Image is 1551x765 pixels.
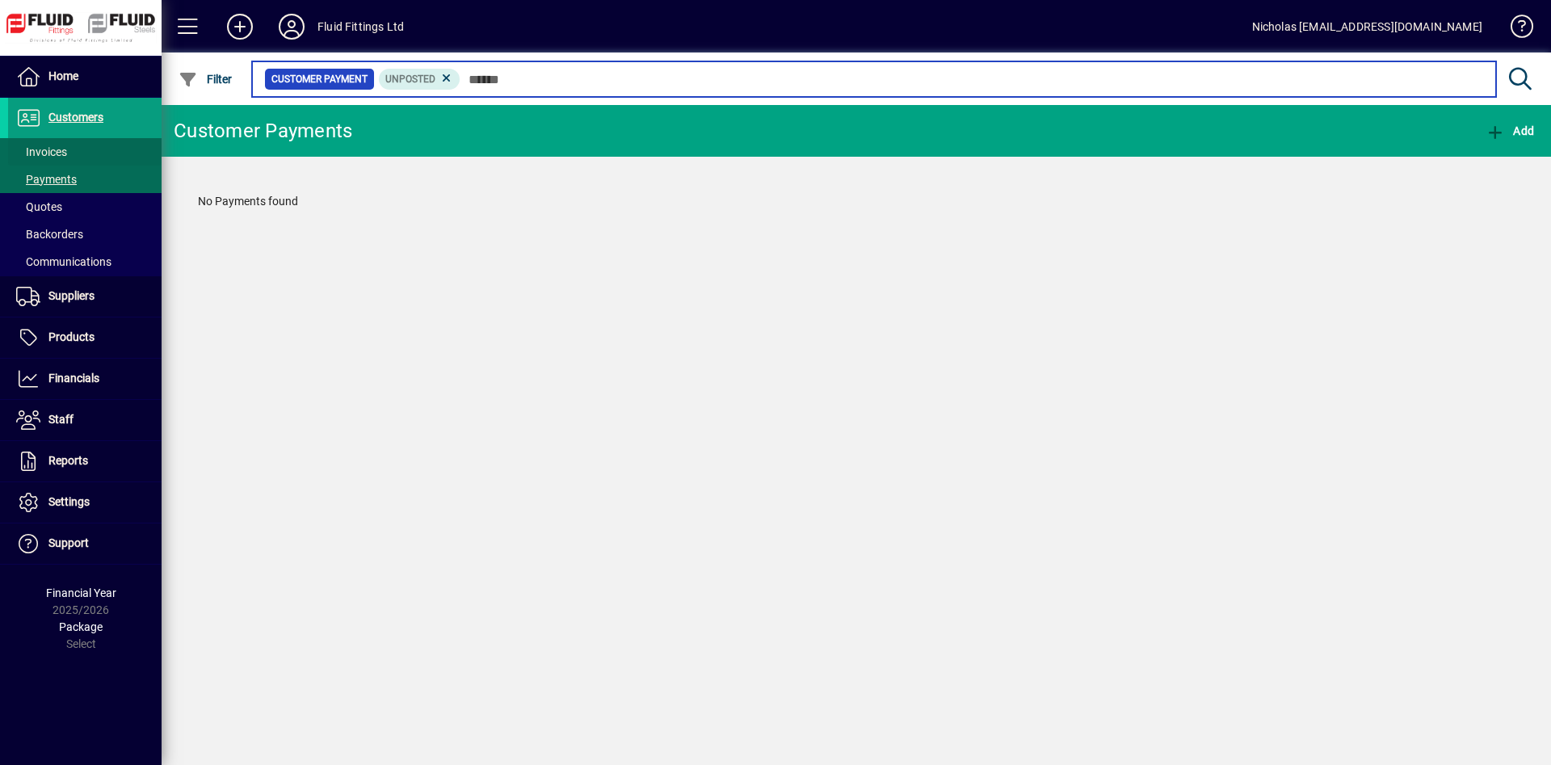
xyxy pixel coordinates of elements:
a: Communications [8,248,162,275]
a: Financials [8,359,162,399]
a: Payments [8,166,162,193]
div: Fluid Fittings Ltd [317,14,404,40]
span: Suppliers [48,289,95,302]
a: Knowledge Base [1498,3,1531,56]
a: Quotes [8,193,162,221]
span: Backorders [16,228,83,241]
div: No Payments found [182,177,1531,226]
span: Payments [16,173,77,186]
button: Add [1482,116,1538,145]
a: Reports [8,441,162,481]
span: Staff [48,413,74,426]
span: Customer Payment [271,71,368,87]
span: Filter [179,73,233,86]
span: Support [48,536,89,549]
span: Invoices [16,145,67,158]
span: Customers [48,111,103,124]
span: Products [48,330,95,343]
span: Unposted [385,74,435,85]
button: Add [214,12,266,41]
a: Support [8,523,162,564]
span: Communications [16,255,111,268]
span: Package [59,620,103,633]
button: Filter [174,65,237,94]
div: Nicholas [EMAIL_ADDRESS][DOMAIN_NAME] [1252,14,1482,40]
span: Add [1486,124,1534,137]
a: Staff [8,400,162,440]
mat-chip: Customer Payment Status: Unposted [379,69,460,90]
div: Customer Payments [174,118,352,144]
span: Home [48,69,78,82]
a: Products [8,317,162,358]
span: Settings [48,495,90,508]
a: Settings [8,482,162,523]
a: Backorders [8,221,162,248]
a: Suppliers [8,276,162,317]
button: Profile [266,12,317,41]
span: Financial Year [46,586,116,599]
a: Home [8,57,162,97]
span: Quotes [16,200,62,213]
a: Invoices [8,138,162,166]
span: Financials [48,372,99,385]
span: Reports [48,454,88,467]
